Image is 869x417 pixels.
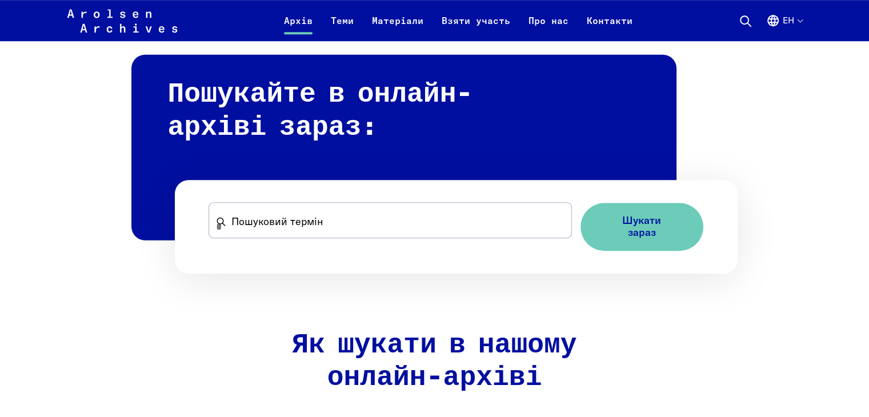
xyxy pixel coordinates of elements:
[322,14,363,41] a: Теми
[292,331,576,391] font: Як шукати в нашому онлайн-архіві
[284,15,313,26] font: Архів
[766,14,802,41] button: Англійська, вибір мови
[331,15,354,26] font: Теми
[168,80,474,141] font: Пошукайте в онлайн-архіві зараз:
[275,7,642,34] nav: Первинний
[578,14,642,41] a: Контакти
[433,14,519,41] a: Взяти участь
[622,214,661,239] font: Шукати зараз
[519,14,578,41] a: Про нас
[363,14,433,41] a: Матеріали
[442,15,510,26] font: Взяти участь
[782,15,794,26] font: ен
[372,15,423,26] font: Матеріали
[528,15,568,26] font: Про нас
[587,15,632,26] font: Контакти
[275,14,322,41] a: Архів
[580,203,703,250] button: Шукати зараз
